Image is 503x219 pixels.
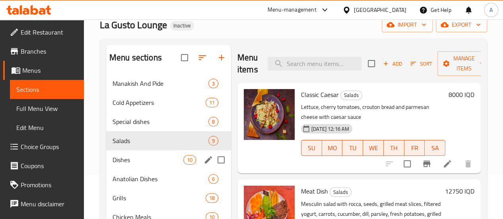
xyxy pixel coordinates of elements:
[209,80,218,87] span: 3
[301,140,322,156] button: SU
[106,131,231,150] div: Salads9
[458,154,478,173] button: delete
[437,51,491,76] button: Manage items
[209,118,218,126] span: 8
[404,140,425,156] button: FR
[237,52,258,76] h2: Menu items
[436,17,487,32] button: export
[113,174,208,184] span: Anatolian Dishes
[21,180,78,190] span: Promotions
[449,89,474,100] h6: 8000 IQD
[193,48,212,67] span: Sort sections
[106,112,231,131] div: Special dishes8
[382,17,433,32] button: import
[330,188,351,197] span: Salads
[380,58,405,70] button: Add
[366,142,381,154] span: WE
[388,20,426,30] span: import
[170,22,194,29] span: Inactive
[3,61,84,80] a: Menus
[106,169,231,188] div: Anatolian Dishes6
[3,137,84,156] a: Choice Groups
[308,125,352,133] span: [DATE] 12:16 AM
[208,174,218,184] div: items
[16,123,78,132] span: Edit Menu
[363,140,384,156] button: WE
[341,91,362,100] span: Salads
[202,154,214,166] button: edit
[354,6,406,14] div: [GEOGRAPHIC_DATA]
[408,58,434,70] button: Sort
[425,140,445,156] button: SA
[113,193,206,203] span: Grills
[106,93,231,112] div: Cold Appetizers11
[3,175,84,194] a: Promotions
[113,155,183,165] span: Dishes
[176,49,193,66] span: Select all sections
[113,98,206,107] span: Cold Appetizers
[380,58,405,70] span: Add item
[21,27,78,37] span: Edit Restaurant
[342,140,363,156] button: TU
[322,140,343,156] button: MO
[113,117,208,126] span: Special dishes
[109,52,162,64] h2: Menu sections
[22,66,78,75] span: Menus
[21,142,78,151] span: Choice Groups
[305,142,319,154] span: SU
[10,80,84,99] a: Sections
[21,199,78,209] span: Menu disclaimer
[113,79,208,88] span: Manakish And Pide
[489,6,493,14] span: A
[442,20,481,30] span: export
[428,142,442,154] span: SA
[408,142,422,154] span: FR
[170,21,194,31] div: Inactive
[410,59,432,68] span: Sort
[445,186,474,197] h6: 12750 IQD
[340,91,362,100] div: Salads
[16,85,78,94] span: Sections
[443,159,452,169] a: Edit menu item
[21,161,78,171] span: Coupons
[301,185,328,197] span: Meat Dish
[3,23,84,42] a: Edit Restaurant
[325,142,340,154] span: MO
[10,118,84,137] a: Edit Menu
[384,140,404,156] button: TH
[346,142,360,154] span: TU
[405,58,437,70] span: Sort items
[212,48,231,67] button: Add section
[268,57,361,71] input: search
[3,156,84,175] a: Coupons
[206,194,218,202] span: 18
[3,42,84,61] a: Branches
[244,89,295,140] img: Classic Caesar
[206,193,218,203] div: items
[106,74,231,93] div: Manakish And Pide3
[206,99,218,107] span: 11
[209,175,218,183] span: 6
[330,187,352,197] div: Salads
[209,137,218,145] span: 9
[382,59,403,68] span: Add
[387,142,401,154] span: TH
[301,89,339,101] span: Classic Caesar
[21,47,78,56] span: Branches
[10,99,84,118] a: Full Menu View
[106,188,231,207] div: Grills18
[268,5,317,15] div: Menu-management
[399,155,416,172] span: Select to update
[363,55,380,72] span: Select section
[184,156,196,164] span: 10
[444,54,484,74] span: Manage items
[16,104,78,113] span: Full Menu View
[208,79,218,88] div: items
[417,154,436,173] button: Branch-specific-item
[113,136,208,145] span: Salads
[106,150,231,169] div: Dishes10edit
[301,102,445,122] p: Lettuce, cherry tomatoes, crouton bread and parmesan cheese with caesar sauce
